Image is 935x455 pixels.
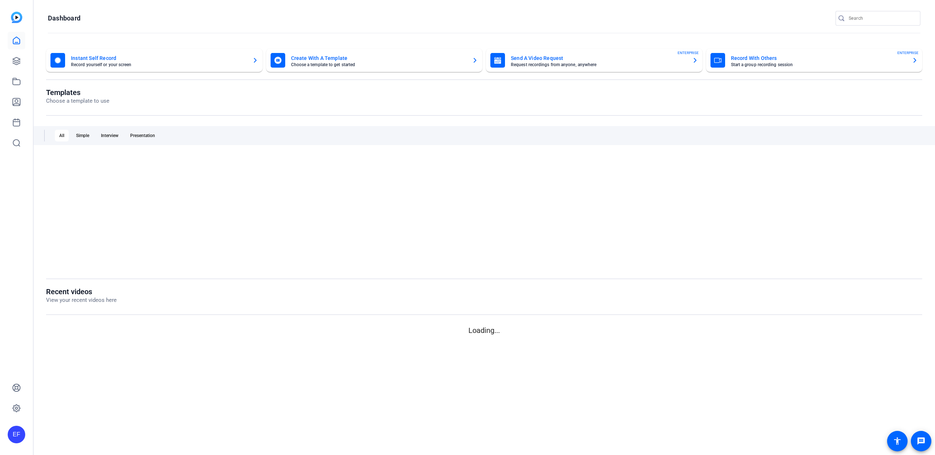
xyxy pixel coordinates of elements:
[126,130,159,141] div: Presentation
[893,437,902,445] mat-icon: accessibility
[678,50,699,56] span: ENTERPRISE
[46,88,109,97] h1: Templates
[706,49,923,72] button: Record With OthersStart a group recording sessionENTERPRISE
[46,49,263,72] button: Instant Self RecordRecord yourself or your screen
[731,62,906,67] mat-card-subtitle: Start a group recording session
[46,97,109,105] p: Choose a template to use
[291,54,467,62] mat-card-title: Create With A Template
[71,62,246,67] mat-card-subtitle: Record yourself or your screen
[97,130,123,141] div: Interview
[917,437,925,445] mat-icon: message
[71,54,246,62] mat-card-title: Instant Self Record
[55,130,69,141] div: All
[511,54,686,62] mat-card-title: Send A Video Request
[731,54,906,62] mat-card-title: Record With Others
[291,62,467,67] mat-card-subtitle: Choose a template to get started
[72,130,94,141] div: Simple
[266,49,483,72] button: Create With A TemplateChoose a template to get started
[897,50,919,56] span: ENTERPRISE
[486,49,702,72] button: Send A Video RequestRequest recordings from anyone, anywhereENTERPRISE
[48,14,80,23] h1: Dashboard
[11,12,22,23] img: blue-gradient.svg
[46,287,117,296] h1: Recent videos
[46,325,922,336] p: Loading...
[46,296,117,304] p: View your recent videos here
[849,14,915,23] input: Search
[8,426,25,443] div: EF
[511,62,686,67] mat-card-subtitle: Request recordings from anyone, anywhere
